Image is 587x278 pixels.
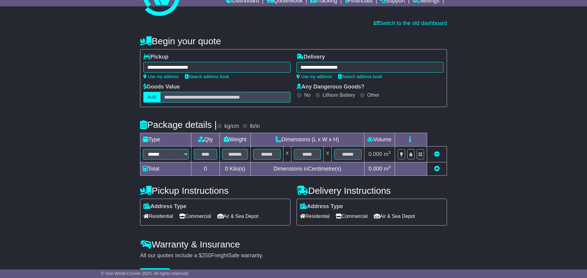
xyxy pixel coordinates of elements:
[217,211,259,221] span: Air & Sea Depot
[140,133,191,146] td: Type
[336,211,367,221] span: Commercial
[434,166,440,172] a: Add new item
[368,151,382,157] span: 0.000
[224,123,239,130] label: kg/cm
[384,151,391,157] span: m
[300,203,343,210] label: Address Type
[140,252,447,259] div: All our quotes include a $ FreightSafe warranty.
[143,74,179,79] a: Use my address
[143,92,161,103] label: AUD
[250,123,260,130] label: lb/in
[140,120,217,130] h4: Package details |
[202,252,211,258] span: 250
[374,211,415,221] span: Air & Sea Depot
[384,166,391,172] span: m
[323,92,355,98] label: Lithium Battery
[388,165,391,169] sup: 3
[324,146,332,162] td: x
[250,162,364,176] td: Dimensions in Centimetre(s)
[304,92,310,98] label: No
[143,84,180,90] label: Goods Value
[140,162,191,176] td: Total
[300,211,330,221] span: Residential
[297,74,332,79] a: Use my address
[143,54,168,60] label: Pickup
[185,74,229,79] a: Search address book
[140,186,290,196] h4: Pickup Instructions
[388,150,391,155] sup: 3
[225,166,228,172] span: 0
[191,133,220,146] td: Qty
[338,74,382,79] a: Search address book
[374,20,447,26] a: Switch to the old dashboard
[434,151,440,157] a: Remove this item
[140,239,447,249] h4: Warranty & Insurance
[220,162,251,176] td: Kilo(s)
[297,54,325,60] label: Delivery
[140,36,447,46] h4: Begin your quote
[297,186,447,196] h4: Delivery Instructions
[179,211,211,221] span: Commercial
[143,211,173,221] span: Residential
[364,133,395,146] td: Volume
[368,166,382,172] span: 0.000
[101,271,189,276] span: © One World Courier 2025. All rights reserved.
[367,92,379,98] label: Other
[250,133,364,146] td: Dimensions (L x W x H)
[283,146,291,162] td: x
[191,162,220,176] td: 0
[143,203,186,210] label: Address Type
[220,133,251,146] td: Weight
[297,84,364,90] label: Any Dangerous Goods?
